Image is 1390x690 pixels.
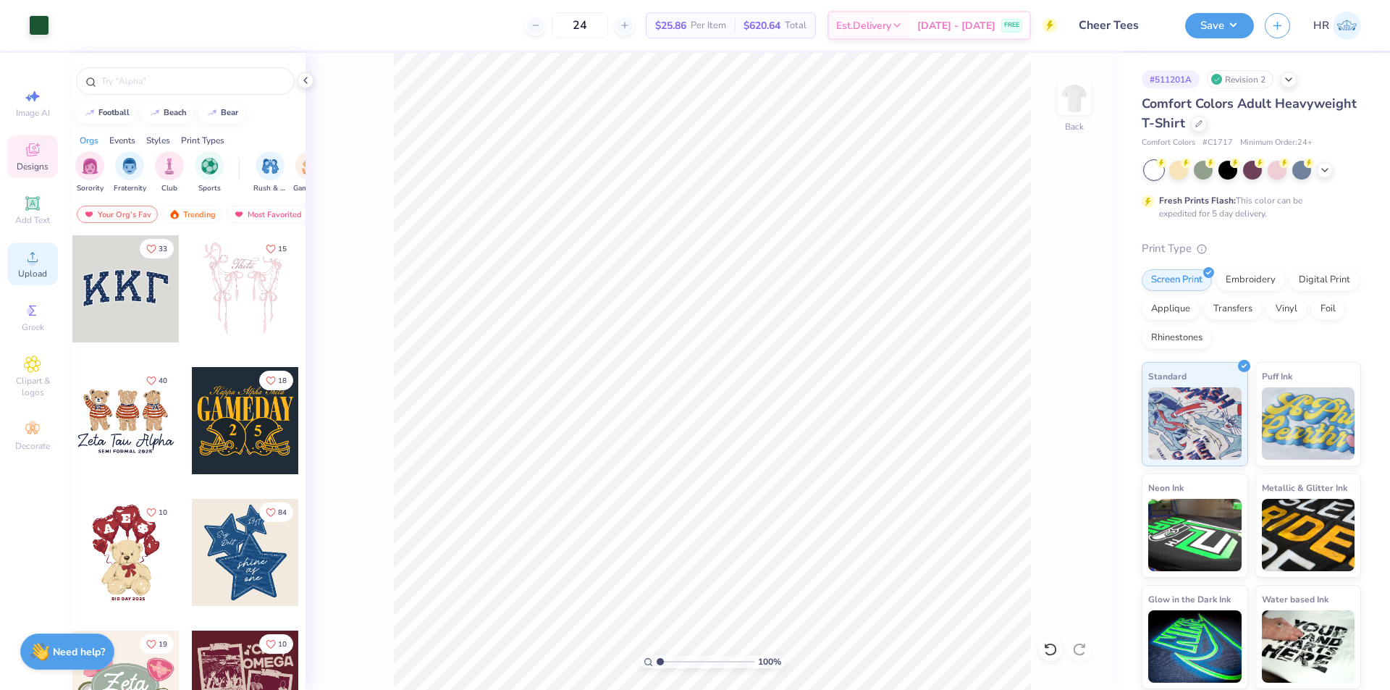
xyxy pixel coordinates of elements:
div: This color can be expedited for 5 day delivery. [1159,194,1337,220]
span: 40 [159,377,167,384]
strong: Fresh Prints Flash: [1159,195,1236,206]
div: filter for Fraternity [114,151,146,194]
span: FREE [1004,20,1019,30]
span: Decorate [15,440,50,452]
div: beach [164,109,187,117]
span: Club [161,183,177,194]
span: Add Text [15,214,50,226]
img: trend_line.gif [149,109,161,117]
span: 10 [159,509,167,516]
div: Transfers [1204,298,1262,320]
span: Minimum Order: 24 + [1240,137,1313,149]
button: filter button [293,151,327,194]
div: filter for Sorority [75,151,104,194]
div: filter for Game Day [293,151,327,194]
img: Fraternity Image [122,158,138,174]
span: Standard [1148,369,1187,384]
div: Styles [146,134,170,147]
div: Rhinestones [1142,327,1212,349]
button: filter button [253,151,287,194]
img: trend_line.gif [84,109,96,117]
img: Rush & Bid Image [262,158,279,174]
div: Events [109,134,135,147]
span: Sports [198,183,221,194]
span: $620.64 [744,18,780,33]
input: Untitled Design [1068,11,1174,40]
span: 100 % [758,655,781,668]
img: Hazel Del Rosario [1333,12,1361,40]
span: Comfort Colors Adult Heavyweight T-Shirt [1142,95,1357,132]
button: filter button [195,151,224,194]
div: Applique [1142,298,1200,320]
div: Embroidery [1216,269,1285,291]
span: Fraternity [114,183,146,194]
img: Neon Ink [1148,499,1242,571]
img: trend_line.gif [206,109,218,117]
div: Print Type [1142,240,1361,257]
button: beach [141,102,193,124]
div: football [98,109,130,117]
div: Your Org's Fav [77,206,158,223]
div: Orgs [80,134,98,147]
span: Game Day [293,183,327,194]
span: 33 [159,245,167,253]
span: Upload [18,268,47,279]
div: bear [221,109,238,117]
div: Screen Print [1142,269,1212,291]
span: Water based Ink [1262,592,1328,607]
span: Clipart & logos [7,375,58,398]
span: Comfort Colors [1142,137,1195,149]
img: most_fav.gif [83,209,95,219]
button: Like [259,502,293,522]
span: 19 [159,641,167,648]
img: Glow in the Dark Ink [1148,610,1242,683]
div: Back [1065,120,1084,133]
button: Like [140,502,174,522]
button: football [76,102,136,124]
span: Puff Ink [1262,369,1292,384]
img: Puff Ink [1262,387,1355,460]
span: Sorority [77,183,104,194]
input: Try "Alpha" [100,74,285,88]
span: Neon Ink [1148,480,1184,495]
button: Like [259,634,293,654]
strong: Need help? [53,645,105,659]
span: Greek [22,321,44,333]
span: 18 [278,377,287,384]
div: filter for Rush & Bid [253,151,287,194]
a: HR [1313,12,1361,40]
div: Trending [162,206,222,223]
button: Like [259,371,293,390]
button: Like [140,239,174,258]
div: Foil [1311,298,1345,320]
span: # C1717 [1202,137,1233,149]
span: Designs [17,161,49,172]
img: Sorority Image [82,158,98,174]
img: Game Day Image [302,158,319,174]
div: Vinyl [1266,298,1307,320]
button: Like [140,634,174,654]
img: Sports Image [201,158,218,174]
img: trending.gif [169,209,180,219]
span: Image AI [16,107,50,119]
button: Save [1185,13,1254,38]
input: – – [552,12,608,38]
span: [DATE] - [DATE] [917,18,995,33]
span: 15 [278,245,287,253]
img: Club Image [161,158,177,174]
span: Metallic & Glitter Ink [1262,480,1347,495]
div: # 511201A [1142,70,1200,88]
img: most_fav.gif [233,209,245,219]
button: Like [140,371,174,390]
span: Per Item [691,18,726,33]
div: Print Types [181,134,224,147]
span: HR [1313,17,1329,34]
div: Most Favorited [227,206,308,223]
span: Glow in the Dark Ink [1148,592,1231,607]
span: 10 [278,641,287,648]
span: Est. Delivery [836,18,891,33]
button: filter button [114,151,146,194]
img: Water based Ink [1262,610,1355,683]
span: Total [785,18,806,33]
img: Metallic & Glitter Ink [1262,499,1355,571]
